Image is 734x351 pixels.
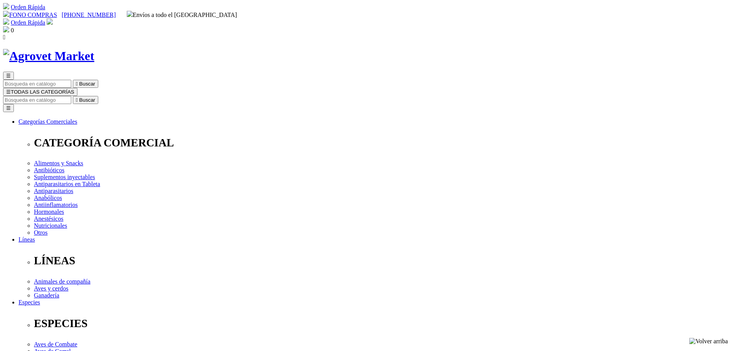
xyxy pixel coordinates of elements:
img: phone.svg [3,11,9,17]
i:  [76,81,78,87]
img: shopping-cart.svg [3,18,9,25]
a: Ganadería [34,292,59,299]
img: user.svg [47,18,53,25]
a: Aves y cerdos [34,285,68,292]
button:  Buscar [73,80,98,88]
button: ☰ [3,72,14,80]
img: shopping-bag.svg [3,26,9,32]
a: Orden Rápida [11,19,45,26]
a: Anabólicos [34,195,62,201]
a: Antiinflamatorios [34,202,78,208]
input: Buscar [3,80,71,88]
a: Antiparasitarios [34,188,73,194]
a: Especies [18,299,40,306]
img: Agrovet Market [3,49,94,63]
a: Suplementos inyectables [34,174,95,180]
p: CATEGORÍA COMERCIAL [34,136,731,149]
img: Volver arriba [689,338,728,345]
p: ESPECIES [34,317,731,330]
a: Hormonales [34,208,64,215]
i:  [76,97,78,103]
a: Acceda a su cuenta de cliente [47,19,53,26]
a: Orden Rápida [11,4,45,10]
a: Nutricionales [34,222,67,229]
input: Buscar [3,96,71,104]
p: LÍNEAS [34,254,731,267]
span: ☰ [6,89,11,95]
button: ☰ [3,104,14,112]
a: Antiparasitarios en Tableta [34,181,100,187]
span: Buscar [79,81,95,87]
button: ☰TODAS LAS CATEGORÍAS [3,88,77,96]
span: 0 [11,27,14,34]
a: Aves de Combate [34,341,77,348]
a: Antibióticos [34,167,64,173]
a: Líneas [18,236,35,243]
img: shopping-cart.svg [3,3,9,9]
span: ☰ [6,73,11,79]
a: [PHONE_NUMBER] [62,12,116,18]
button:  Buscar [73,96,98,104]
i:  [3,34,5,40]
a: Otros [34,229,48,236]
span: Envíos a todo el [GEOGRAPHIC_DATA] [127,12,237,18]
img: delivery-truck.svg [127,11,133,17]
a: Animales de compañía [34,278,91,285]
a: Alimentos y Snacks [34,160,83,166]
span: Buscar [79,97,95,103]
a: FONO COMPRAS [3,12,57,18]
a: Categorías Comerciales [18,118,77,125]
a: Anestésicos [34,215,63,222]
